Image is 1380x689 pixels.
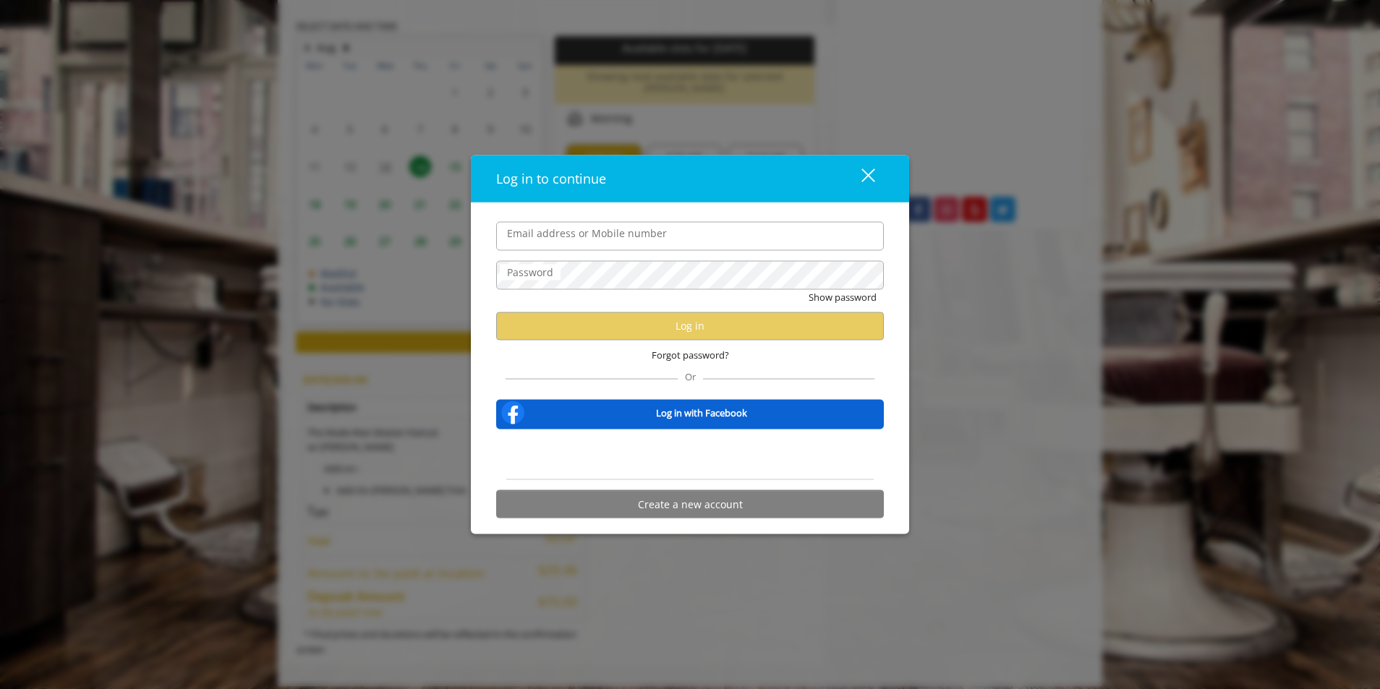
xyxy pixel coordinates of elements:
[500,225,674,241] label: Email address or Mobile number
[496,169,606,187] span: Log in to continue
[652,347,729,362] span: Forgot password?
[656,406,747,421] b: Log in with Facebook
[809,289,877,304] button: Show password
[845,168,874,189] div: close dialog
[496,490,884,518] button: Create a new account
[496,260,884,289] input: Password
[498,398,527,427] img: facebook-logo
[500,264,561,280] label: Password
[835,163,884,193] button: close dialog
[496,221,884,250] input: Email address or Mobile number
[617,439,764,471] iframe: Sign in with Google Button
[496,312,884,340] button: Log in
[678,370,703,383] span: Or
